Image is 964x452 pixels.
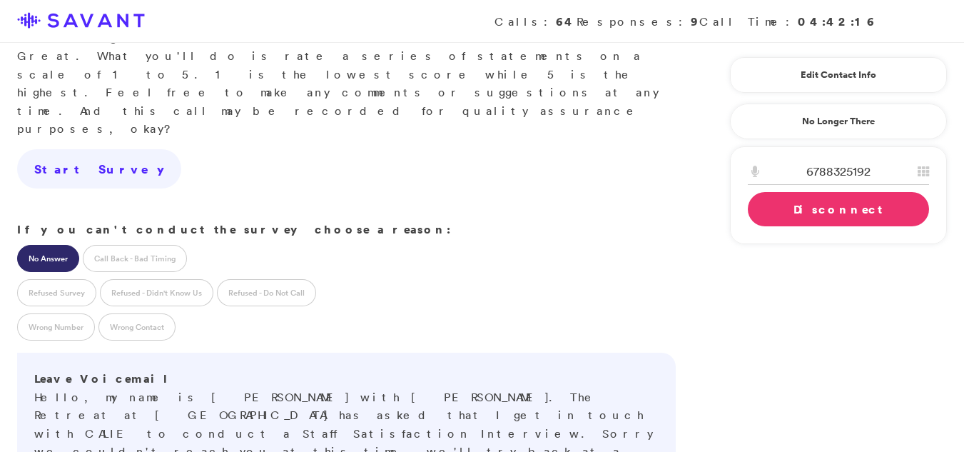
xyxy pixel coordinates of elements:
a: Edit Contact Info [748,64,929,86]
strong: 64 [556,14,577,29]
strong: If you can't conduct the survey choose a reason: [17,221,451,237]
strong: 9 [691,14,699,29]
label: No Answer [17,245,79,272]
a: Start Survey [17,149,181,189]
label: Refused - Do Not Call [217,279,316,306]
label: Refused Survey [17,279,96,306]
a: No Longer There [730,104,947,139]
label: Wrong Contact [98,313,176,341]
label: Call Back - Bad Timing [83,245,187,272]
strong: Leave Voicemail [34,371,174,386]
label: Wrong Number [17,313,95,341]
p: Great. What you'll do is rate a series of statements on a scale of 1 to 5. 1 is the lowest score ... [17,29,676,139]
strong: 04:42:16 [798,14,876,29]
label: Refused - Didn't Know Us [100,279,213,306]
a: Disconnect [748,192,929,226]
